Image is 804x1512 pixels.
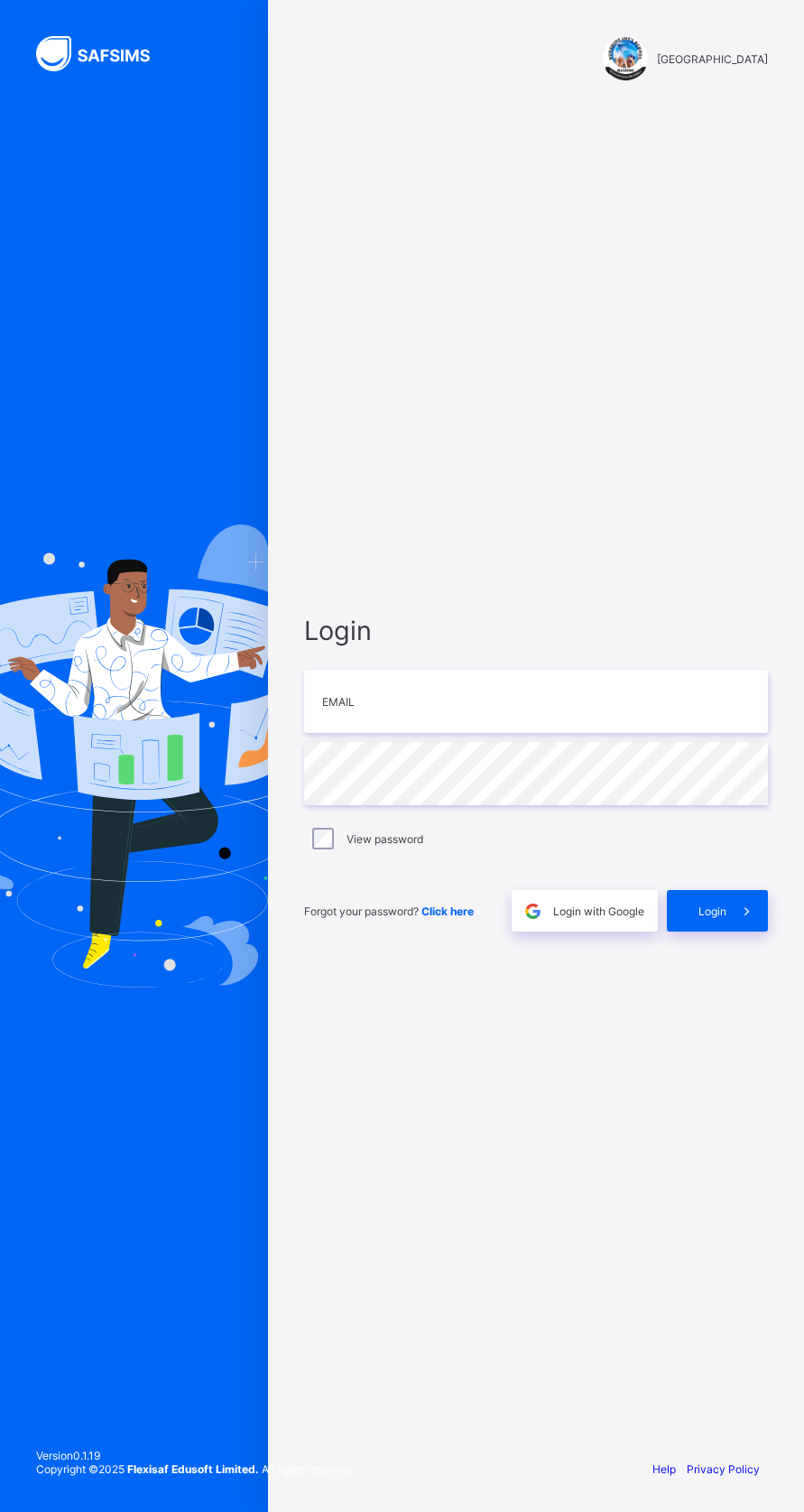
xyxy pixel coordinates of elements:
[36,36,171,71] img: SAFSIMS Logo
[421,904,474,918] a: Click here
[687,1462,760,1476] a: Privacy Policy
[522,901,543,922] img: google.396cfc9801f0270233282035f929180a.svg
[347,832,423,846] label: View password
[652,1462,676,1476] a: Help
[553,904,644,918] span: Login with Google
[304,615,768,646] span: Login
[304,904,474,918] span: Forgot your password?
[657,52,768,66] span: [GEOGRAPHIC_DATA]
[36,1462,355,1476] span: Copyright © 2025 All rights reserved.
[36,1449,355,1462] span: Version 0.1.19
[698,904,726,918] span: Login
[127,1462,259,1476] strong: Flexisaf Edusoft Limited.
